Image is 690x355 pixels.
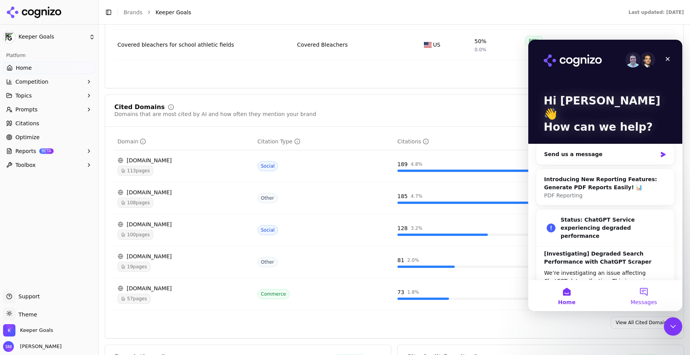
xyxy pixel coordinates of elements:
a: Citations [3,117,95,130]
span: Reports [15,147,36,155]
span: Topics [15,92,32,99]
span: 0.0% [528,47,540,54]
span: Home [16,64,32,72]
a: Optimize [3,131,95,143]
div: Keywords by Traffic [85,45,130,50]
span: [PERSON_NAME] [17,343,62,350]
div: 189 [397,160,408,168]
span: 100 pages [117,230,153,240]
button: Prompts [3,103,95,116]
button: Open organization switcher [3,324,53,336]
span: Keeper Goals [156,8,191,16]
div: 2.0 % [407,257,419,263]
img: Keeper Goals [3,324,15,336]
button: Topics [3,89,95,102]
a: Covered bleachers for school athletic fields [117,41,291,49]
div: Domain: [URL] [20,20,55,26]
span: Other [258,257,278,267]
a: View All Cited Domains [611,316,674,329]
a: Brands [124,9,142,15]
div: [DOMAIN_NAME] [117,156,251,164]
span: Social [258,225,278,235]
div: Domain Overview [29,45,69,50]
span: Social [258,161,278,171]
div: Cited Domains [114,104,165,110]
span: Competition [15,78,49,86]
span: BETA [39,148,54,154]
div: 81 [397,256,404,264]
img: tab_keywords_by_traffic_grey.svg [77,45,83,51]
div: Platform [3,49,95,62]
button: Open user button [3,341,62,352]
span: Citations [15,119,39,127]
div: Data table [114,133,674,310]
div: Covered Bleachers [297,41,348,49]
div: 128 [397,224,408,232]
span: US [433,41,440,49]
span: Commerce [258,289,290,299]
div: Domain [117,138,146,145]
span: Keeper Goals [20,327,53,334]
span: Theme [15,311,37,318]
nav: breadcrumb [124,8,613,16]
div: 4.7 % [411,193,423,199]
span: Toolbox [15,161,36,169]
th: citationTypes [255,133,395,150]
th: totalCitationCount [394,133,534,150]
img: Sue Moynihan [3,341,14,352]
span: 108 pages [117,198,153,208]
div: We’re investigating an issue affecting ChatGPT data collection. This is causing some AI Search qu... [16,229,138,286]
img: Keeper Goals [3,31,15,43]
span: Prompts [15,106,38,113]
div: Last updated: [DATE] [628,9,684,15]
img: website_grey.svg [12,20,18,26]
span: 113 pages [117,166,153,176]
div: [DOMAIN_NAME] [117,188,251,196]
div: v 4.0.25 [22,12,38,19]
div: 73 [397,288,404,296]
div: Citations [397,138,429,145]
span: Other [258,193,278,203]
span: 0.0% [475,47,487,53]
img: tab_domain_overview_orange.svg [21,45,27,51]
div: [DOMAIN_NAME] [117,252,251,260]
img: logo_orange.svg [12,12,18,19]
span: Keeper Goals [18,34,86,40]
div: 50% [474,37,486,45]
div: [DOMAIN_NAME] [117,284,251,292]
span: Support [15,293,40,300]
iframe: Intercom live chat [528,40,682,311]
div: 4.8 % [411,161,423,167]
span: Optimize [15,133,40,141]
span: Home [30,260,47,265]
div: 185 [397,192,408,200]
button: Toolbox [3,159,95,171]
iframe: Intercom live chat [664,317,682,336]
div: 88% [525,36,543,46]
div: Close [132,12,146,26]
div: Domains that are most cited by AI and how often they mention your brand [114,110,316,118]
button: Messages [77,241,154,271]
button: ReportsBETA [3,145,95,157]
button: Competition [3,76,95,88]
span: Messages [102,260,129,265]
img: US flag [424,42,432,48]
div: 1.8 % [407,289,419,295]
span: 19 pages [117,262,151,272]
th: domain [114,133,255,150]
a: Home [3,62,95,74]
